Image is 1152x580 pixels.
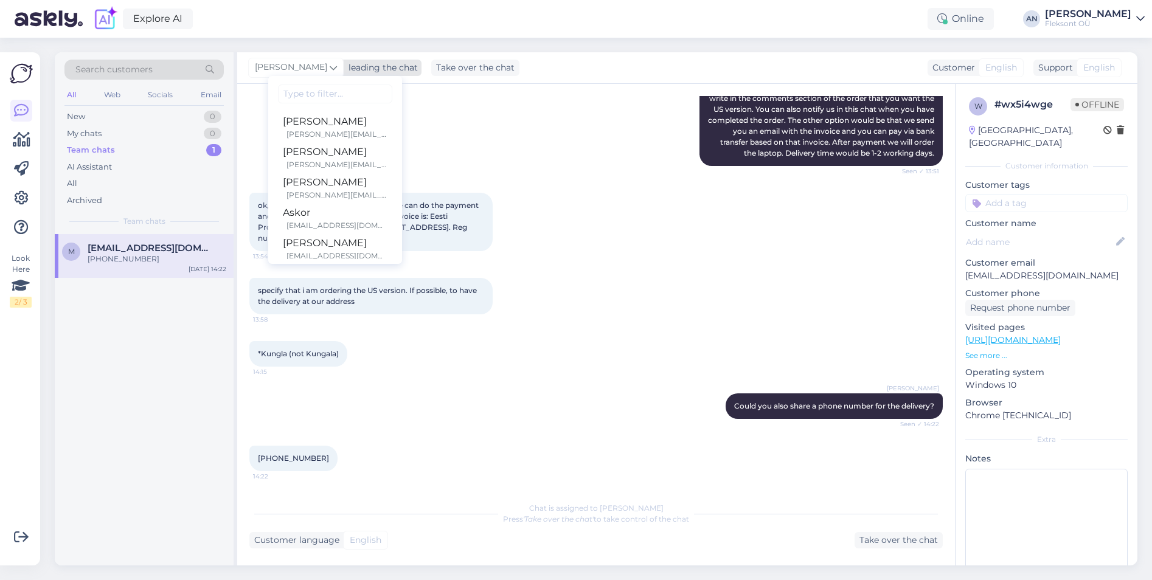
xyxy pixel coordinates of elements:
[965,300,1075,316] div: Request phone number
[278,85,392,103] input: Type to filter...
[965,434,1128,445] div: Extra
[255,61,327,74] span: [PERSON_NAME]
[431,60,519,76] div: Take over the chat
[10,62,33,85] img: Askly Logo
[268,112,402,142] a: [PERSON_NAME][PERSON_NAME][EMAIL_ADDRESS][DOMAIN_NAME]
[965,396,1128,409] p: Browser
[974,102,982,111] span: w
[1083,61,1115,74] span: English
[1070,98,1124,111] span: Offline
[68,247,75,256] span: m
[67,161,112,173] div: AI Assistant
[965,334,1061,345] a: [URL][DOMAIN_NAME]
[145,87,175,103] div: Socials
[529,503,664,513] span: Chat is assigned to [PERSON_NAME]
[523,514,594,523] i: 'Take over the chat'
[102,87,123,103] div: Web
[286,190,387,201] div: [PERSON_NAME][EMAIL_ADDRESS][DOMAIN_NAME]
[198,87,224,103] div: Email
[286,220,387,231] div: [EMAIL_ADDRESS][DOMAIN_NAME]
[253,472,299,481] span: 14:22
[1045,9,1131,19] div: [PERSON_NAME]
[893,419,939,429] span: Seen ✓ 14:22
[10,297,32,308] div: 2 / 3
[286,159,387,170] div: [PERSON_NAME][EMAIL_ADDRESS][DOMAIN_NAME]
[258,349,339,358] span: *Kungla (not Kungala)
[88,254,226,264] div: [PHONE_NUMBER]
[75,63,153,76] span: Search customers
[965,287,1128,300] p: Customer phone
[268,173,402,203] a: [PERSON_NAME][PERSON_NAME][EMAIL_ADDRESS][DOMAIN_NAME]
[253,367,299,376] span: 14:15
[965,179,1128,192] p: Customer tags
[965,321,1128,334] p: Visited pages
[344,61,418,74] div: leading the chat
[734,401,934,410] span: Could you also share a phone number for the delivery?
[67,144,115,156] div: Team chats
[286,250,387,261] div: [EMAIL_ADDRESS][DOMAIN_NAME]
[965,452,1128,465] p: Notes
[283,175,387,190] div: [PERSON_NAME]
[1045,9,1145,29] a: [PERSON_NAME]Fleksont OÜ
[204,128,221,140] div: 0
[1045,19,1131,29] div: Fleksont OÜ
[67,195,102,207] div: Archived
[965,217,1128,230] p: Customer name
[123,9,193,29] a: Explore AI
[64,87,78,103] div: All
[268,203,402,233] a: Askor[EMAIL_ADDRESS][DOMAIN_NAME]
[928,61,975,74] div: Customer
[67,128,102,140] div: My chats
[969,124,1103,150] div: [GEOGRAPHIC_DATA], [GEOGRAPHIC_DATA]
[283,205,387,220] div: Askor
[893,167,939,176] span: Seen ✓ 13:51
[965,269,1128,282] p: [EMAIL_ADDRESS][DOMAIN_NAME]
[283,236,387,250] div: [PERSON_NAME]
[855,532,943,548] div: Take over the chat
[253,315,299,324] span: 13:58
[189,264,226,274] div: [DATE] 14:22
[887,384,939,393] span: [PERSON_NAME]
[10,253,32,308] div: Look Here
[708,61,936,157] span: Yes, we don’t have the US version in stock or listed on our website, so we’ll need to order it fr...
[204,111,221,123] div: 0
[258,454,329,463] span: [PHONE_NUMBER]
[965,366,1128,379] p: Operating system
[965,161,1128,171] div: Customer information
[985,61,1017,74] span: English
[67,111,85,123] div: New
[283,114,387,129] div: [PERSON_NAME]
[1033,61,1073,74] div: Support
[206,144,221,156] div: 1
[123,216,165,227] span: Team chats
[67,178,77,190] div: All
[92,6,118,32] img: explore-ai
[503,514,689,523] span: Press to take control of the chat
[965,350,1128,361] p: See more ...
[350,534,381,547] span: English
[965,379,1128,392] p: Windows 10
[965,409,1128,422] p: Chrome [TECHNICAL_ID]
[994,97,1070,112] div: # wx5i4wge
[268,233,402,264] a: [PERSON_NAME][EMAIL_ADDRESS][DOMAIN_NAME]
[268,142,402,173] a: [PERSON_NAME][PERSON_NAME][EMAIL_ADDRESS][DOMAIN_NAME]
[253,252,299,261] span: 13:54
[286,129,387,140] div: [PERSON_NAME][EMAIL_ADDRESS][DOMAIN_NAME]
[1023,10,1040,27] div: AN
[258,201,481,243] span: ok, so please send me the invoice so we can do the payment and confirm with you. details for the ...
[88,243,214,254] span: marcopsantos23@gmail.com
[258,286,479,306] span: specify that i am ordering the US version. If possible, to have the delivery at our address
[249,534,339,547] div: Customer language
[966,235,1114,249] input: Add name
[965,194,1128,212] input: Add a tag
[965,257,1128,269] p: Customer email
[928,8,994,30] div: Online
[283,145,387,159] div: [PERSON_NAME]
